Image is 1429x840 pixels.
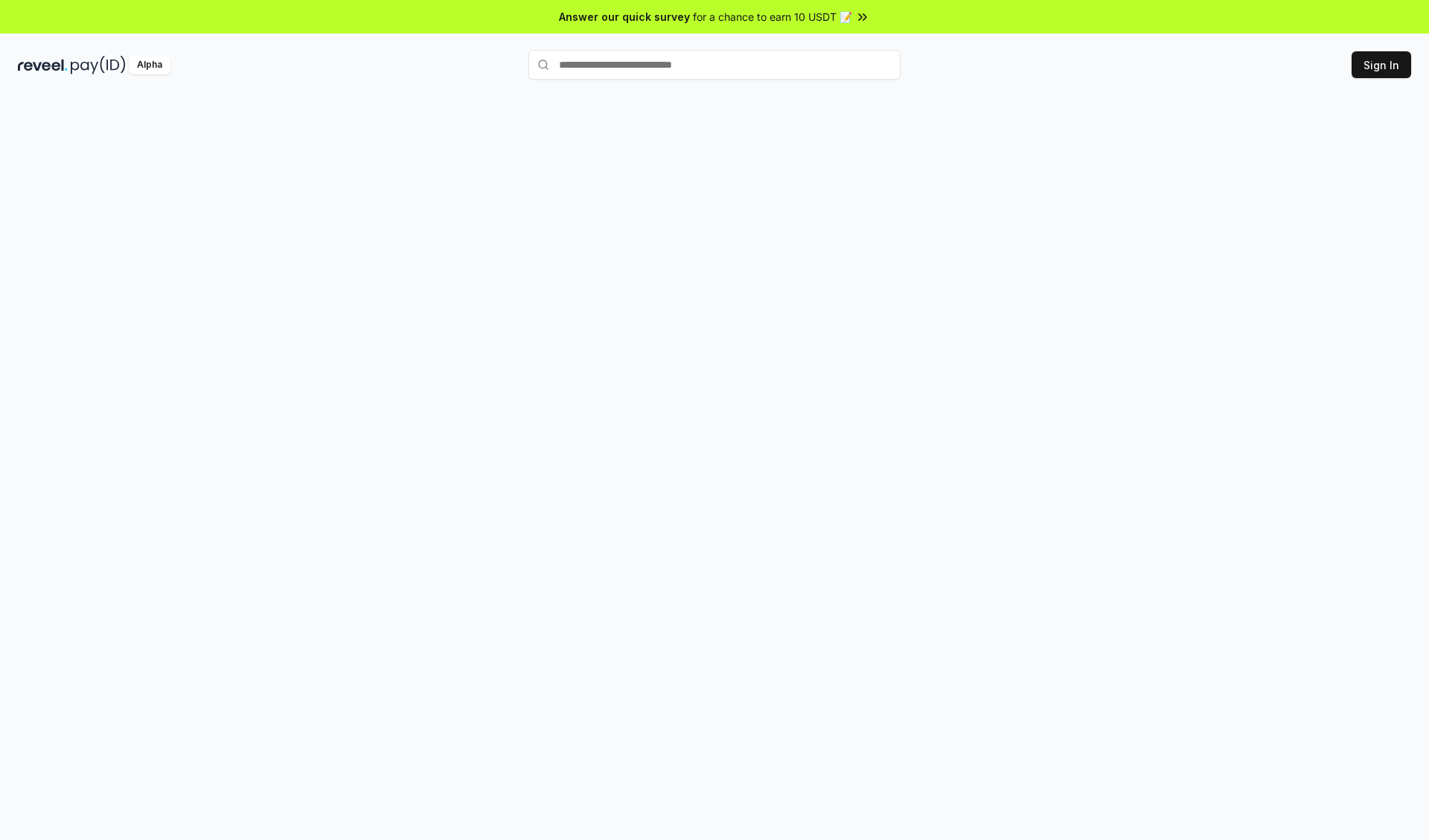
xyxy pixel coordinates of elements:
img: pay_id [71,56,126,74]
span: Answer our quick survey [559,9,690,25]
img: reveel_dark [18,56,68,74]
div: Alpha [129,56,170,74]
span: for a chance to earn 10 USDT 📝 [693,9,852,25]
button: Sign In [1352,51,1411,78]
